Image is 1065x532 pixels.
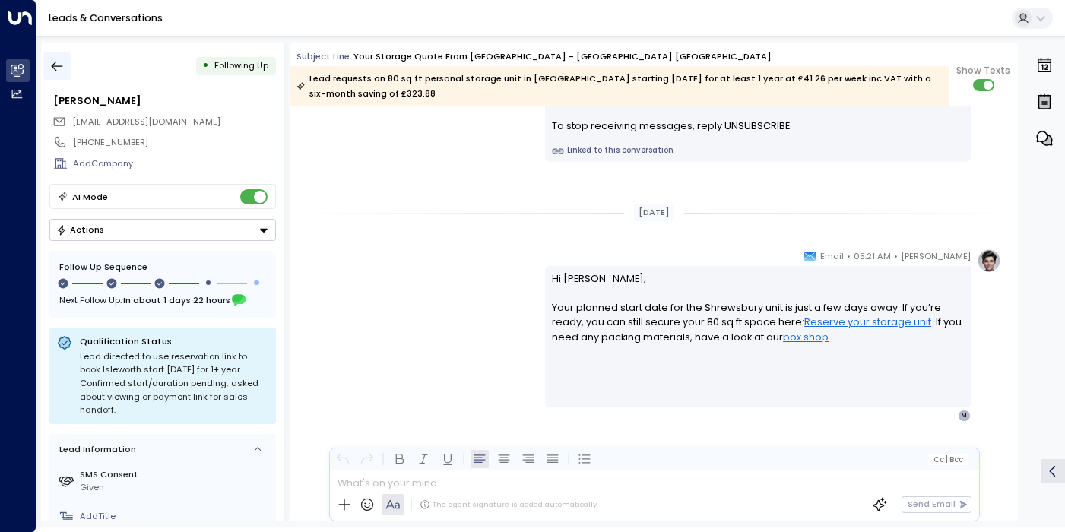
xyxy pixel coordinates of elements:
[357,450,376,468] button: Redo
[73,136,275,149] div: [PHONE_NUMBER]
[634,204,675,221] div: [DATE]
[55,443,136,456] div: Lead Information
[49,219,276,241] button: Actions
[956,64,1010,78] span: Show Texts
[202,55,209,77] div: •
[53,93,275,108] div: [PERSON_NAME]
[49,219,276,241] div: Button group with a nested menu
[214,59,268,71] span: Following Up
[72,189,108,204] div: AI Mode
[296,50,352,62] span: Subject Line:
[901,249,971,264] span: [PERSON_NAME]
[123,292,230,309] span: In about 1 days 22 hours
[80,481,271,494] div: Given
[933,455,962,464] span: Cc Bcc
[847,249,851,264] span: •
[59,261,266,274] div: Follow Up Sequence
[59,292,266,309] div: Next Follow Up:
[80,468,271,481] label: SMS Consent
[894,249,898,264] span: •
[80,335,268,347] p: Qualification Status
[977,249,1001,273] img: profile-logo.png
[56,224,104,235] div: Actions
[49,11,163,24] a: Leads & Conversations
[80,350,268,417] div: Lead directed to use reservation link to book Isleworth start [DATE] for 1+ year. Confirmed start...
[333,450,351,468] button: Undo
[783,330,829,344] a: box shop
[552,145,963,157] a: Linked to this conversation
[353,50,772,63] div: Your storage quote from [GEOGRAPHIC_DATA] - [GEOGRAPHIC_DATA] [GEOGRAPHIC_DATA]
[945,455,947,464] span: |
[928,454,968,465] button: Cc|Bcc
[958,410,970,422] div: M
[80,510,271,523] div: AddTitle
[73,157,275,170] div: AddCompany
[296,71,941,101] div: Lead requests an 80 sq ft personal storage unit in [GEOGRAPHIC_DATA] starting [DATE] for at least...
[854,249,891,264] span: 05:21 AM
[420,499,597,510] div: The agent signature is added automatically
[552,271,963,359] p: Hi [PERSON_NAME], Your planned start date for the Shrewsbury unit is just a few days away. If you...
[804,315,931,329] a: Reserve your storage unit
[72,116,220,128] span: [EMAIL_ADDRESS][DOMAIN_NAME]
[820,249,844,264] span: Email
[72,116,220,128] span: mmason_72@hotmail.com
